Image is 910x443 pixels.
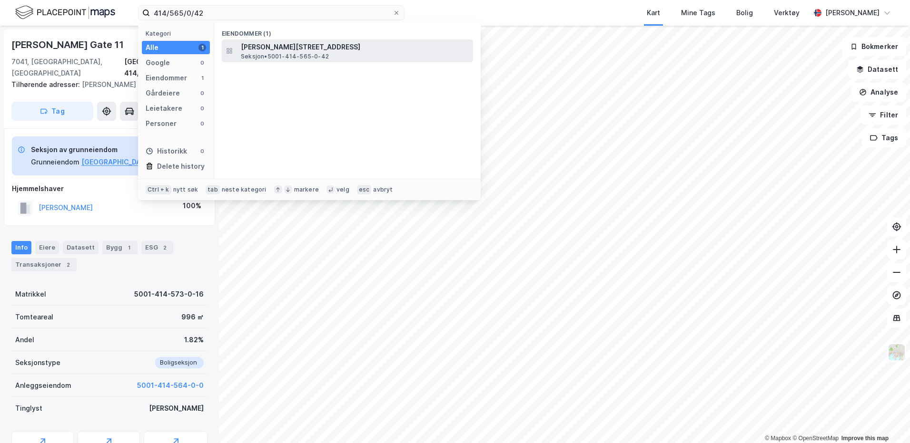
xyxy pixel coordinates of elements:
div: 1 [198,74,206,82]
button: 5001-414-564-0-0 [137,380,204,391]
div: 0 [198,89,206,97]
div: ESG [141,241,173,254]
div: [PERSON_NAME] [149,403,204,414]
div: Kontrollprogram for chat [862,397,910,443]
button: [GEOGRAPHIC_DATA], 414/573 [81,156,184,168]
div: 0 [198,147,206,155]
div: Mine Tags [681,7,715,19]
div: neste kategori [222,186,267,193]
span: [PERSON_NAME][STREET_ADDRESS] [241,41,469,53]
a: Improve this map [841,435,889,442]
div: 0 [198,59,206,67]
div: Alle [146,42,158,53]
button: Analyse [851,83,906,102]
div: 996 ㎡ [181,311,204,323]
div: Andel [15,334,34,346]
button: Datasett [848,60,906,79]
div: Eiere [35,241,59,254]
span: Seksjon • 5001-414-565-0-42 [241,53,329,60]
div: Grunneiendom [31,156,79,168]
div: 0 [198,105,206,112]
div: Google [146,57,170,68]
div: Personer [146,118,177,129]
div: Bolig [736,7,753,19]
div: 5001-414-573-0-16 [134,289,204,300]
div: Historikk [146,145,187,157]
a: Mapbox [765,435,791,442]
div: Bygg [102,241,138,254]
div: Anleggseiendom [15,380,71,391]
div: Eiendommer [146,72,187,84]
div: 7041, [GEOGRAPHIC_DATA], [GEOGRAPHIC_DATA] [11,56,124,79]
div: Transaksjoner [11,258,77,271]
div: avbryt [373,186,393,193]
div: Kategori [146,30,210,37]
div: Hjemmelshaver [12,183,207,194]
div: 2 [63,260,73,270]
div: velg [336,186,349,193]
a: OpenStreetMap [792,435,839,442]
img: Z [888,343,906,361]
div: Ctrl + k [146,185,171,194]
div: [PERSON_NAME] Gate 13 [11,79,200,90]
div: 100% [183,200,201,212]
div: 0 [198,120,206,127]
div: 2 [160,243,169,252]
div: Matrikkel [15,289,46,300]
div: esc [357,185,372,194]
div: 1 [198,44,206,51]
div: nytt søk [173,186,198,193]
div: [GEOGRAPHIC_DATA], 414/573/0/16 [124,56,208,79]
span: Tilhørende adresser: [11,80,82,88]
div: markere [294,186,319,193]
button: Tag [11,102,93,121]
div: Tinglyst [15,403,42,414]
div: Info [11,241,31,254]
button: Bokmerker [842,37,906,56]
div: Leietakere [146,103,182,114]
div: Seksjon av grunneiendom [31,144,184,155]
iframe: Chat Widget [862,397,910,443]
button: Filter [861,106,906,125]
div: Kart [647,7,660,19]
div: Gårdeiere [146,87,180,99]
div: 1.82% [184,334,204,346]
div: [PERSON_NAME] [825,7,880,19]
img: logo.f888ab2527a4732fd821a326f86c7f29.svg [15,4,115,21]
div: Datasett [63,241,99,254]
button: Tags [862,128,906,147]
div: Seksjonstype [15,357,60,368]
div: Verktøy [774,7,800,19]
div: Eiendommer (1) [214,22,481,39]
div: [PERSON_NAME] Gate 11 [11,37,126,52]
div: tab [206,185,220,194]
div: 1 [124,243,134,252]
div: Delete history [157,161,205,172]
div: Tomteareal [15,311,53,323]
input: Søk på adresse, matrikkel, gårdeiere, leietakere eller personer [150,6,393,20]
